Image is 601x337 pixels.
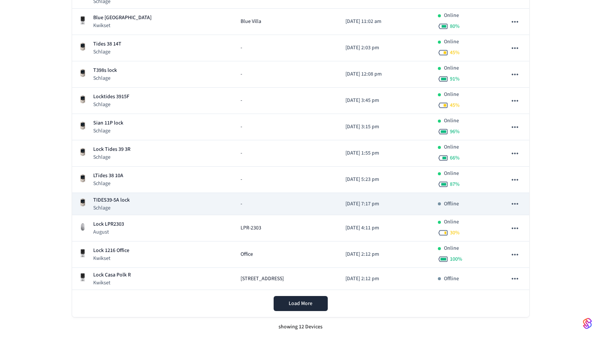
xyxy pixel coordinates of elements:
[93,180,123,187] p: Schlage
[241,250,253,258] span: Office
[241,224,261,232] span: LPR-2303
[345,44,426,52] p: [DATE] 2:03 pm
[78,222,87,231] img: August Wifi Smart Lock 3rd Gen, Silver, Front
[93,119,123,127] p: Sian 11P lock
[444,38,459,46] p: Online
[78,68,87,77] img: Schlage Sense Smart Deadbolt with Camelot Trim, Front
[345,250,426,258] p: [DATE] 2:12 pm
[450,229,460,237] span: 30 %
[78,174,87,183] img: Schlage Sense Smart Deadbolt with Camelot Trim, Front
[345,70,426,78] p: [DATE] 12:08 pm
[450,23,460,30] span: 80 %
[345,224,426,232] p: [DATE] 4:11 pm
[444,200,459,208] p: Offline
[93,153,130,161] p: Schlage
[93,22,151,29] p: Kwikset
[444,64,459,72] p: Online
[93,14,151,22] p: Blue [GEOGRAPHIC_DATA]
[450,128,460,135] span: 96 %
[450,154,460,162] span: 66 %
[241,70,242,78] span: -
[93,93,129,101] p: Locktides 3915F
[78,95,87,104] img: Schlage Sense Smart Deadbolt with Camelot Trim, Front
[450,75,460,83] span: 91 %
[78,147,87,156] img: Schlage Sense Smart Deadbolt with Camelot Trim, Front
[93,74,117,82] p: Schlage
[444,275,459,283] p: Offline
[444,91,459,99] p: Online
[93,204,130,212] p: Schlage
[93,48,121,56] p: Schlage
[93,228,124,236] p: August
[93,247,129,255] p: Lock 1216 Office
[450,181,460,188] span: 87 %
[93,67,117,74] p: T398s lock
[93,101,129,108] p: Schlage
[345,97,426,105] p: [DATE] 3:45 pm
[241,97,242,105] span: -
[444,170,459,178] p: Online
[274,296,328,311] button: Load More
[93,196,130,204] p: TIDES39-5A lock
[444,218,459,226] p: Online
[93,127,123,135] p: Schlage
[345,18,426,26] p: [DATE] 11:02 am
[93,220,124,228] p: Lock LPR2303
[78,121,87,130] img: Schlage Sense Smart Deadbolt with Camelot Trim, Front
[241,149,242,157] span: -
[450,49,460,56] span: 45 %
[72,317,529,337] div: showing 12 Devices
[93,271,131,279] p: Lock Casa Polk R
[78,42,87,51] img: Schlage Sense Smart Deadbolt with Camelot Trim, Front
[444,244,459,252] p: Online
[78,249,87,258] img: Kwikset Halo Touchscreen Wifi Enabled Smart Lock, Polished Chrome, Front
[345,176,426,184] p: [DATE] 5:23 pm
[93,279,131,287] p: Kwikset
[450,255,462,263] span: 100 %
[241,18,261,26] span: Blue Villa
[450,102,460,109] span: 45 %
[241,275,284,283] span: [STREET_ADDRESS]
[583,317,592,329] img: SeamLogoGradient.69752ec5.svg
[93,146,130,153] p: Lock Tides 39 3R
[78,198,87,207] img: Schlage Sense Smart Deadbolt with Camelot Trim, Front
[241,123,242,131] span: -
[345,200,426,208] p: [DATE] 7:17 pm
[78,273,87,282] img: Kwikset Halo Touchscreen Wifi Enabled Smart Lock, Polished Chrome, Front
[78,16,87,25] img: Kwikset Halo Touchscreen Wifi Enabled Smart Lock, Polished Chrome, Front
[289,300,312,307] span: Load More
[345,149,426,157] p: [DATE] 1:55 pm
[444,143,459,151] p: Online
[93,172,123,180] p: LTides 38 10A
[241,44,242,52] span: -
[93,40,121,48] p: Tides 38 14T
[93,255,129,262] p: Kwikset
[345,123,426,131] p: [DATE] 3:15 pm
[444,117,459,125] p: Online
[241,200,242,208] span: -
[241,176,242,184] span: -
[444,12,459,20] p: Online
[345,275,426,283] p: [DATE] 2:12 pm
